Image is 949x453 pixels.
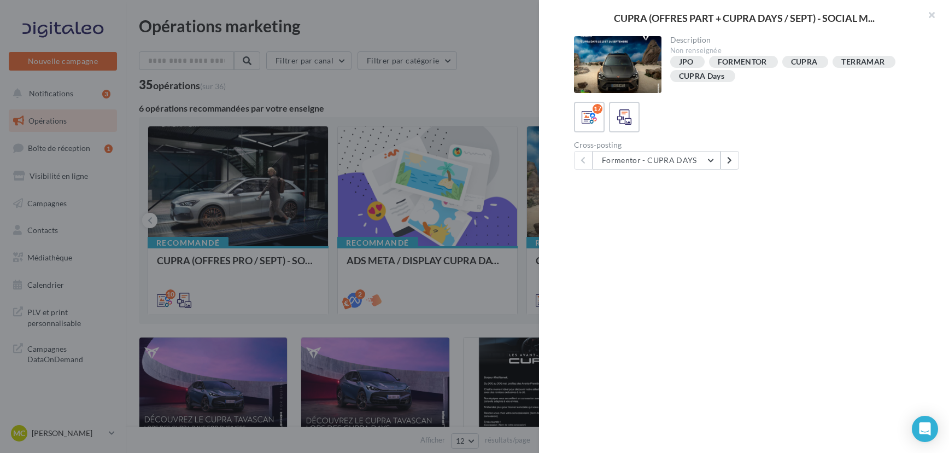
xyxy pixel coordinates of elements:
[614,13,875,23] span: CUPRA (OFFRES PART + CUPRA DAYS / SEPT) - SOCIAL M...
[574,141,744,149] div: Cross-posting
[679,72,725,80] div: CUPRA Days
[679,58,694,66] div: JPO
[593,104,602,114] div: 17
[670,46,915,56] div: Non renseignée
[670,36,915,44] div: Description
[593,151,720,170] button: Formentor - CUPRA DAYS
[791,58,818,66] div: CUPRA
[912,416,938,442] div: Open Intercom Messenger
[841,58,884,66] div: TERRAMAR
[718,58,767,66] div: FORMENTOR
